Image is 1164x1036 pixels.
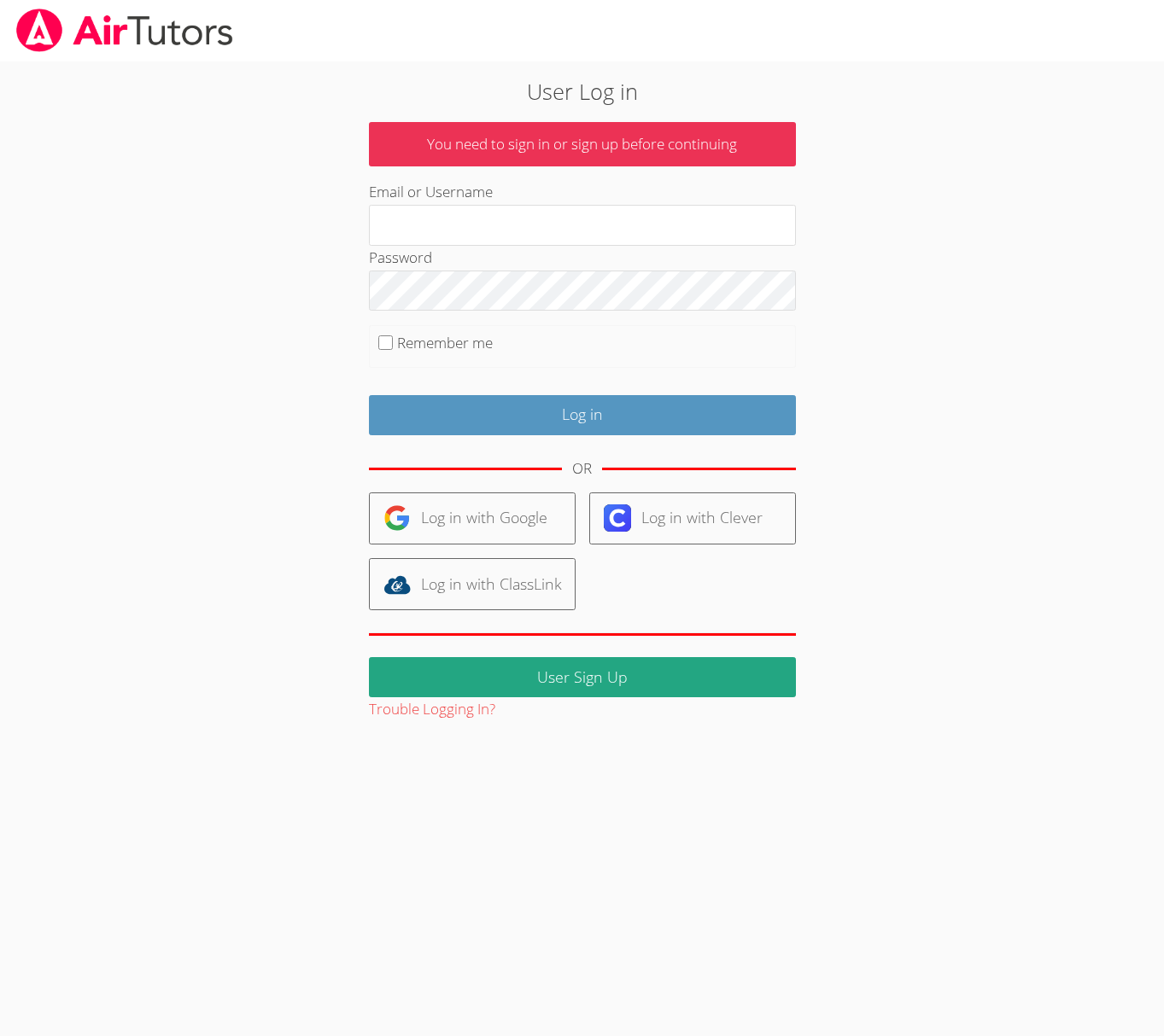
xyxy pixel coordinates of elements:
[267,75,896,108] h2: User Log in
[15,9,235,52] img: airtutors_banner-c4298cdbf04f3fff15de1276eac7730deb9818008684d7c2e4769d2f7ddbe033.png
[383,571,411,598] img: classlink-logo-d6bb404cc1216ec64c9a2012d9dc4662098be43eaf13dc465df04b49fa7ab582.svg
[369,182,493,201] label: Email or Username
[369,657,796,697] a: User Sign Up
[369,122,796,167] p: You need to sign in or sign up before continuing
[369,492,576,544] a: Log in with Google
[572,457,592,481] div: OR
[369,558,576,610] a: Log in with ClassLink
[397,333,493,352] label: Remember me
[383,504,411,532] img: google-logo-50288ca7cdecda66e5e0955fdab243c47b7ad437acaf1139b6f446037453330a.svg
[604,504,631,532] img: clever-logo-6eab21bc6e7a338710f1a6ff85c0baf02591cd810cc4098c63d3a4b26e2feb20.svg
[369,395,796,435] input: Log in
[369,697,495,722] button: Trouble Logging In?
[369,247,432,267] label: Password
[589,492,796,544] a: Log in with Clever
